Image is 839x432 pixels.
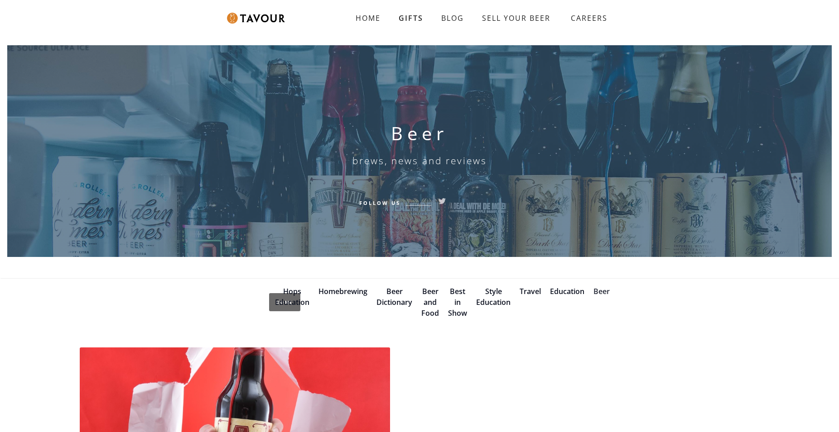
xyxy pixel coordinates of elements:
[571,9,608,27] strong: CAREERS
[359,199,400,207] h6: Follow Us
[448,286,467,318] a: Best in Show
[356,13,381,23] strong: HOME
[476,286,511,307] a: Style Education
[559,5,614,31] a: CAREERS
[390,9,432,27] a: GIFTS
[432,9,473,27] a: BLOG
[593,286,610,296] a: Beer
[421,286,439,318] a: Beer and Food
[520,286,541,296] a: Travel
[318,286,367,296] a: Homebrewing
[550,286,584,296] a: Education
[269,293,300,311] a: Home
[391,123,448,144] h1: Beer
[275,286,309,307] a: Hops Education
[473,9,559,27] a: SELL YOUR BEER
[347,9,390,27] a: HOME
[352,155,487,166] h6: brews, news and reviews
[376,286,412,307] a: Beer Dictionary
